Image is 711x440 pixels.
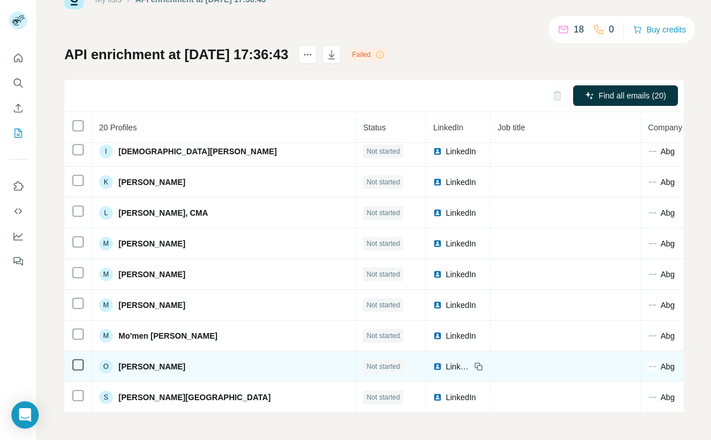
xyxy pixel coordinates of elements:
div: K [99,175,113,189]
img: LinkedIn logo [433,178,442,187]
button: Use Surfe API [9,201,27,221]
div: I [99,145,113,158]
img: company-logo [648,393,657,402]
img: company-logo [648,270,657,279]
div: M [99,268,113,281]
span: Abg [660,146,675,157]
span: [PERSON_NAME] [118,361,185,372]
p: 18 [574,23,584,36]
img: LinkedIn logo [433,208,442,217]
span: Abg [660,392,675,403]
div: M [99,237,113,250]
span: [PERSON_NAME], CMA [118,207,208,219]
span: LinkedIn [446,361,471,372]
img: LinkedIn logo [433,239,442,248]
span: LinkedIn [446,207,476,219]
span: LinkedIn [446,269,476,280]
button: Quick start [9,48,27,68]
span: Not started [366,269,400,279]
p: 0 [609,23,614,36]
span: Abg [660,238,675,249]
span: [PERSON_NAME] [118,299,185,311]
img: company-logo [648,239,657,248]
div: L [99,206,113,220]
img: company-logo [648,362,657,371]
img: company-logo [648,331,657,340]
div: S [99,390,113,404]
button: Feedback [9,251,27,272]
button: My lists [9,123,27,143]
span: [PERSON_NAME][GEOGRAPHIC_DATA] [118,392,271,403]
button: actions [299,46,317,64]
img: company-logo [648,208,657,217]
img: LinkedIn logo [433,147,442,156]
span: LinkedIn [446,299,476,311]
img: LinkedIn logo [433,270,442,279]
span: LinkedIn [446,146,476,157]
span: Not started [366,300,400,310]
span: Find all emails (20) [599,90,666,101]
img: LinkedIn logo [433,393,442,402]
span: Status [363,123,386,132]
button: Dashboard [9,226,27,246]
button: Buy credits [633,22,686,38]
h1: API enrichment at [DATE] 17:36:43 [64,46,288,64]
span: Company [648,123,682,132]
span: [PERSON_NAME] [118,269,185,280]
button: Enrich CSV [9,98,27,118]
span: Abg [660,299,675,311]
span: [PERSON_NAME] [118,176,185,188]
span: LinkedIn [446,176,476,188]
span: LinkedIn [433,123,463,132]
img: company-logo [648,301,657,310]
img: company-logo [648,147,657,156]
div: Open Intercom Messenger [11,401,39,429]
span: LinkedIn [446,238,476,249]
span: Abg [660,361,675,372]
span: Job title [497,123,525,132]
img: LinkedIn logo [433,301,442,310]
span: Not started [366,392,400,402]
img: company-logo [648,178,657,187]
span: Abg [660,269,675,280]
span: Abg [660,176,675,188]
span: Abg [660,207,675,219]
span: LinkedIn [446,330,476,342]
img: LinkedIn logo [433,362,442,371]
div: M [99,329,113,343]
button: Use Surfe on LinkedIn [9,176,27,196]
div: Failed [349,48,388,61]
span: [DEMOGRAPHIC_DATA][PERSON_NAME] [118,146,277,157]
span: [PERSON_NAME] [118,238,185,249]
span: Not started [366,361,400,372]
div: O [99,360,113,373]
span: Mo'men [PERSON_NAME] [118,330,218,342]
span: 20 Profiles [99,123,137,132]
img: LinkedIn logo [433,331,442,340]
span: Not started [366,331,400,341]
div: M [99,298,113,312]
button: Search [9,73,27,93]
span: Not started [366,238,400,249]
span: Not started [366,177,400,187]
span: Abg [660,330,675,342]
span: Not started [366,208,400,218]
span: LinkedIn [446,392,476,403]
span: Not started [366,146,400,157]
button: Find all emails (20) [573,85,678,106]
